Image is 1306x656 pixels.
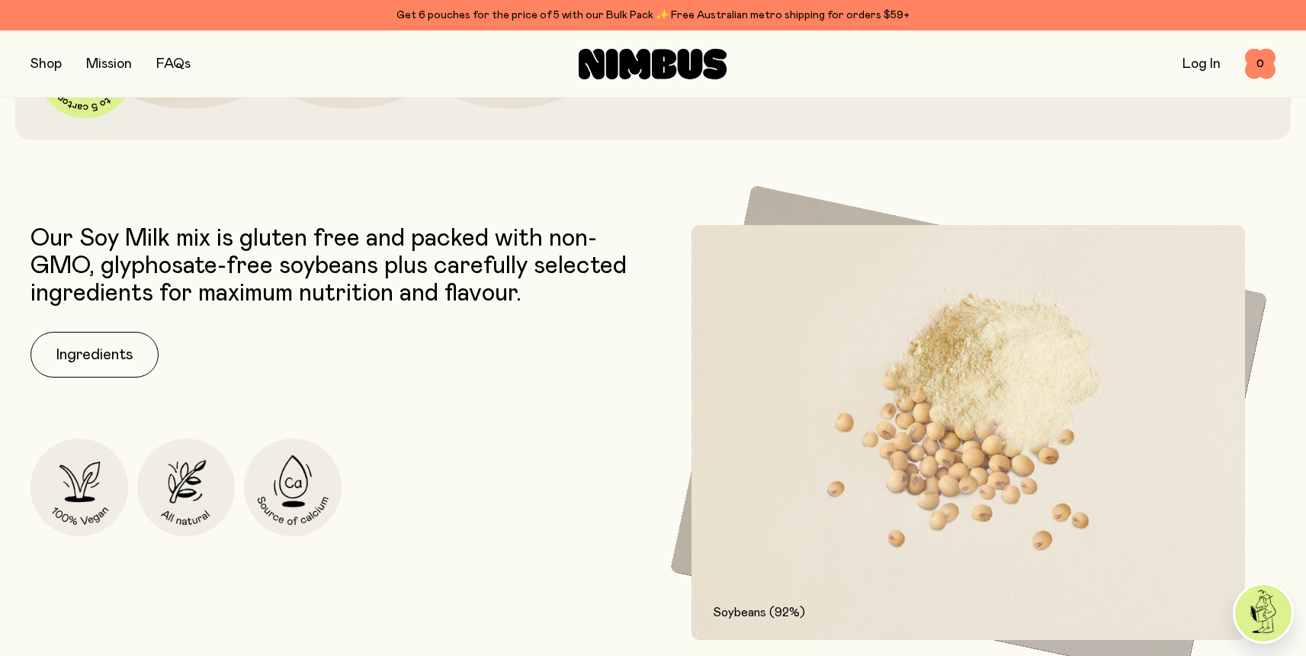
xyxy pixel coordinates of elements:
button: Ingredients [30,332,159,378]
a: Log In [1182,57,1221,71]
div: Get 6 pouches for the price of 5 with our Bulk Pack ✨ Free Australian metro shipping for orders $59+ [30,6,1276,24]
a: FAQs [156,57,191,71]
a: Mission [86,57,132,71]
button: 0 [1245,49,1276,79]
img: 92% Soybeans and soybean powder [692,225,1246,641]
img: agent [1235,585,1292,642]
p: Our Soy Milk mix is gluten free and packed with non-GMO, glyphosate-free soybeans plus carefully ... [30,225,646,307]
p: Soybeans (92%) [713,603,1224,622]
